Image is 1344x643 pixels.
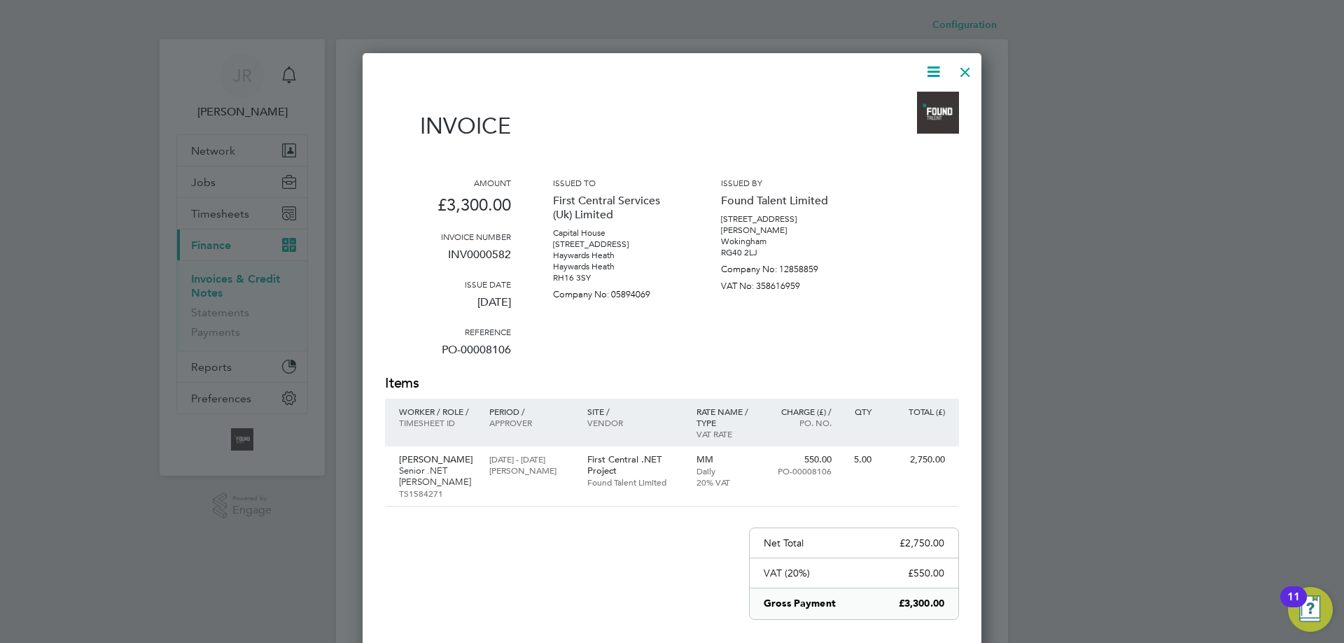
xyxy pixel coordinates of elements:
[553,188,679,227] p: First Central Services (Uk) Limited
[764,537,804,549] p: Net Total
[587,406,682,417] p: Site /
[399,417,475,428] p: Timesheet ID
[385,278,511,290] h3: Issue date
[553,250,679,261] p: Haywards Heath
[553,227,679,239] p: Capital House
[399,406,475,417] p: Worker / Role /
[899,537,944,549] p: £2,750.00
[587,454,682,476] p: First Central .NET Project
[846,454,871,465] p: 5.00
[771,406,832,417] p: Charge (£) /
[587,417,682,428] p: Vendor
[721,213,847,236] p: [STREET_ADDRESS][PERSON_NAME]
[764,597,836,611] p: Gross Payment
[385,188,511,231] p: £3,300.00
[696,406,757,428] p: Rate name / type
[696,476,757,488] p: 20% VAT
[553,283,679,300] p: Company No: 05894069
[553,272,679,283] p: RH16 3SY
[771,417,832,428] p: Po. No.
[489,465,573,476] p: [PERSON_NAME]
[771,465,832,476] p: PO-00008106
[489,417,573,428] p: Approver
[721,188,847,213] p: Found Talent Limited
[917,92,959,134] img: foundtalent-logo-remittance.png
[908,567,944,579] p: £550.00
[385,290,511,326] p: [DATE]
[385,337,511,374] p: PO-00008106
[721,236,847,247] p: Wokingham
[385,231,511,242] h3: Invoice number
[399,465,475,488] p: Senior .NET [PERSON_NAME]
[385,177,511,188] h3: Amount
[885,406,945,417] p: Total (£)
[899,597,944,611] p: £3,300.00
[1288,587,1333,632] button: Open Resource Center, 11 new notifications
[696,465,757,476] p: Daily
[385,326,511,337] h3: Reference
[399,454,475,465] p: [PERSON_NAME]
[399,488,475,499] p: TS1584271
[721,177,847,188] h3: Issued by
[385,374,959,393] h2: Items
[771,454,832,465] p: 550.00
[885,454,945,465] p: 2,750.00
[489,453,573,465] p: [DATE] - [DATE]
[553,177,679,188] h3: Issued to
[846,406,871,417] p: QTY
[385,113,511,139] h1: Invoice
[553,261,679,272] p: Haywards Heath
[721,275,847,292] p: VAT No: 358616959
[721,247,847,258] p: RG40 2LJ
[1287,597,1300,615] div: 11
[587,476,682,488] p: Found Talent Limited
[721,258,847,275] p: Company No: 12858859
[696,428,757,439] p: VAT rate
[764,567,810,579] p: VAT (20%)
[696,454,757,465] p: MM
[489,406,573,417] p: Period /
[385,242,511,278] p: INV0000582
[553,239,679,250] p: [STREET_ADDRESS]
